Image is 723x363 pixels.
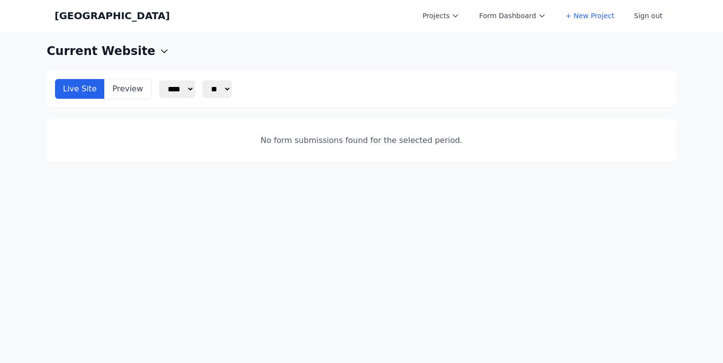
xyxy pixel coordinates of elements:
[417,7,465,25] button: Projects
[55,9,170,23] a: [GEOGRAPHIC_DATA]
[47,43,169,59] button: Current Website
[55,79,104,99] button: Live Site
[560,7,620,25] a: + New Project
[473,7,552,25] button: Form Dashboard
[628,7,668,25] button: Sign out
[47,119,676,162] div: No form submissions found for the selected period.
[104,79,151,99] button: Preview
